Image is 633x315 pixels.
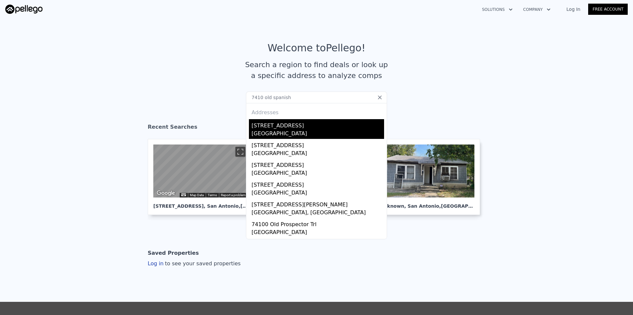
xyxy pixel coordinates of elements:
[148,260,241,268] div: Log in
[239,203,312,209] span: , [GEOGRAPHIC_DATA] 78223
[268,42,366,54] div: Welcome to Pellego !
[243,59,390,81] div: Search a region to find deals or look up a specific address to analyze comps
[153,144,248,197] div: Street View
[190,193,204,197] button: Map Data
[252,149,384,159] div: [GEOGRAPHIC_DATA]
[477,4,518,15] button: Solutions
[235,147,245,157] button: Toggle fullscreen view
[249,103,384,119] div: Addresses
[375,139,485,215] a: Unknown, San Antonio,[GEOGRAPHIC_DATA] 78201
[153,197,248,209] div: [STREET_ADDRESS] , San Antonio
[148,118,485,139] div: Recent Searches
[221,193,246,197] a: Report a problem
[439,203,513,209] span: , [GEOGRAPHIC_DATA] 78201
[208,193,217,197] a: Terms (opens in new tab)
[252,119,384,130] div: [STREET_ADDRESS]
[153,144,248,197] div: Map
[252,218,384,228] div: 74100 Old Prospector Trl
[148,139,258,215] a: Map [STREET_ADDRESS], San Antonio,[GEOGRAPHIC_DATA] 78223
[252,130,384,139] div: [GEOGRAPHIC_DATA]
[252,198,384,209] div: [STREET_ADDRESS][PERSON_NAME]
[252,238,384,248] div: [STREET_ADDRESS][PERSON_NAME]
[252,169,384,178] div: [GEOGRAPHIC_DATA]
[164,260,241,267] span: to see your saved properties
[252,139,384,149] div: [STREET_ADDRESS]
[252,189,384,198] div: [GEOGRAPHIC_DATA]
[252,178,384,189] div: [STREET_ADDRESS]
[155,189,177,197] img: Google
[5,5,43,14] img: Pellego
[380,197,474,209] div: Unknown , San Antonio
[588,4,628,15] a: Free Account
[252,209,384,218] div: [GEOGRAPHIC_DATA], [GEOGRAPHIC_DATA]
[246,92,387,103] input: Search an address or region...
[518,4,556,15] button: Company
[181,193,186,196] button: Keyboard shortcuts
[148,247,199,260] div: Saved Properties
[252,159,384,169] div: [STREET_ADDRESS]
[252,228,384,238] div: [GEOGRAPHIC_DATA]
[155,189,177,197] a: Open this area in Google Maps (opens a new window)
[558,6,588,13] a: Log In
